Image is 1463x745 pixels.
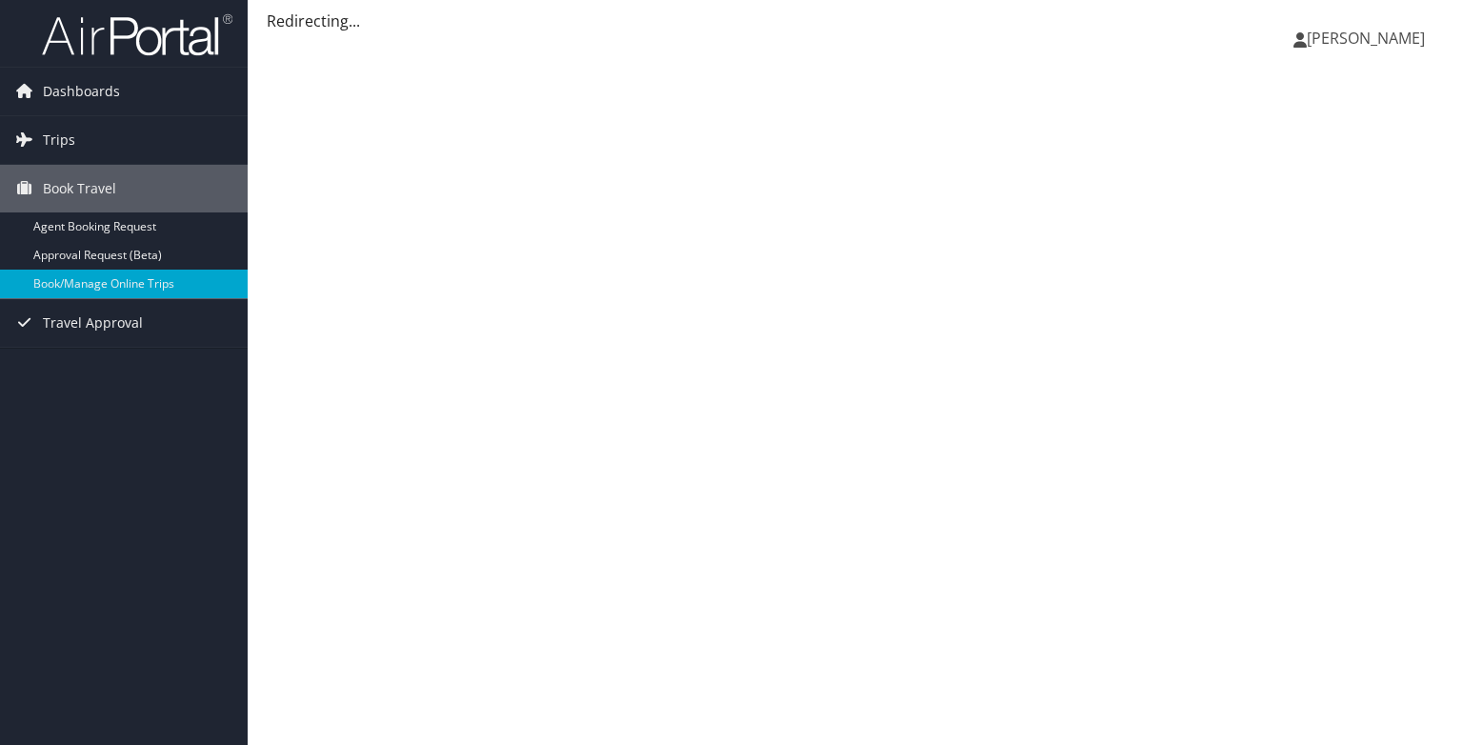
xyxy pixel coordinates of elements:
span: [PERSON_NAME] [1307,28,1425,49]
img: airportal-logo.png [42,12,232,57]
a: [PERSON_NAME] [1293,10,1444,67]
span: Book Travel [43,165,116,212]
span: Dashboards [43,68,120,115]
span: Travel Approval [43,299,143,347]
span: Trips [43,116,75,164]
div: Redirecting... [267,10,1444,32]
